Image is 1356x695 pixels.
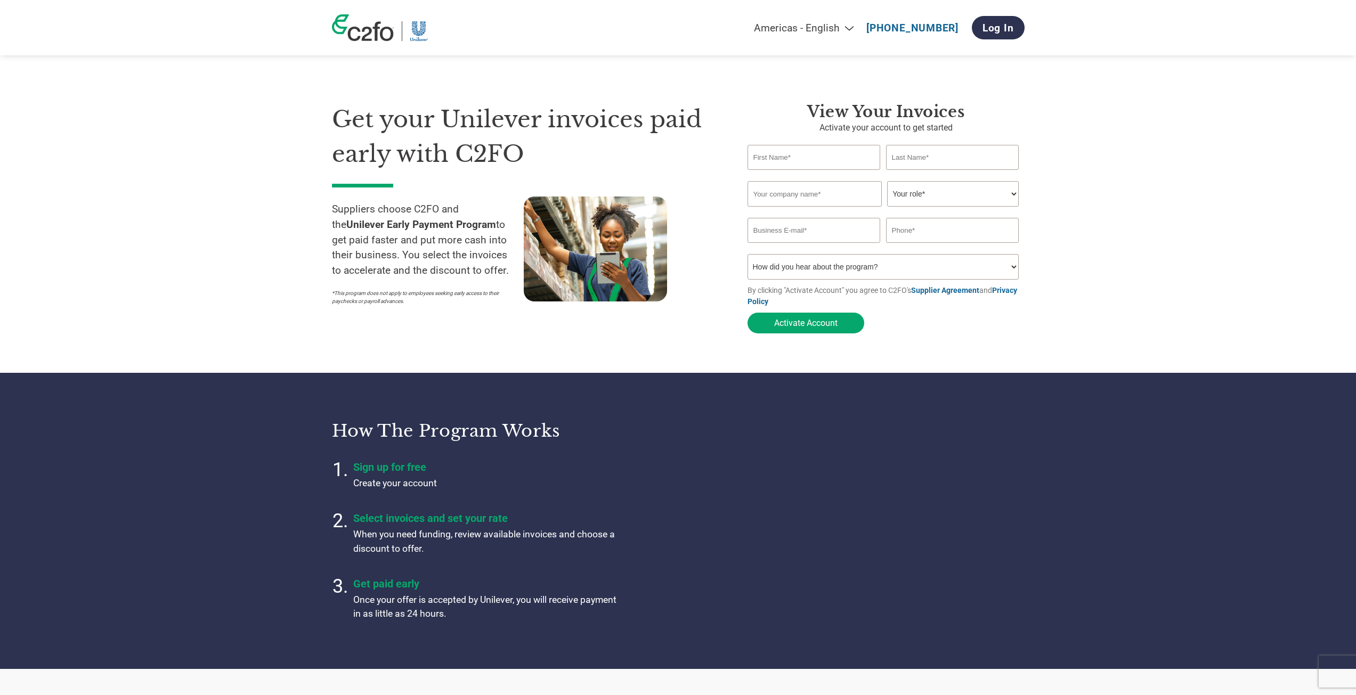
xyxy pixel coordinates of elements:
[332,14,394,41] img: c2fo logo
[410,21,428,41] img: Unilever
[332,420,665,441] h3: How the program works
[748,208,1019,214] div: Invalid company name or company name is too long
[748,313,864,333] button: Activate Account
[353,476,620,490] p: Create your account
[886,145,1019,170] input: Last Name*
[748,145,881,170] input: First Name*
[748,171,881,177] div: Invalid first name or first name is too long
[748,218,881,243] input: Invalid Email format
[972,16,1025,39] a: Log In
[332,289,513,305] p: *This program does not apply to employees seeking early access to their paychecks or payroll adva...
[866,22,959,34] a: [PHONE_NUMBER]
[353,461,620,473] h4: Sign up for free
[886,218,1019,243] input: Phone*
[748,285,1025,307] p: By clicking "Activate Account" you agree to C2FO's and
[353,577,620,590] h4: Get paid early
[524,197,667,301] img: supply chain worker
[748,102,1025,121] h3: View Your Invoices
[886,244,1019,250] div: Inavlid Phone Number
[353,593,620,621] p: Once your offer is accepted by Unilever, you will receive payment in as little as 24 hours.
[886,171,1019,177] div: Invalid last name or last name is too long
[748,121,1025,134] p: Activate your account to get started
[911,286,979,295] a: Supplier Agreement
[887,181,1019,207] select: Title/Role
[748,244,881,250] div: Inavlid Email Address
[748,181,882,207] input: Your company name*
[353,527,620,555] p: When you need funding, review available invoices and choose a discount to offer.
[332,202,524,279] p: Suppliers choose C2FO and the to get paid faster and put more cash into their business. You selec...
[353,512,620,525] h4: Select invoices and set your rate
[748,286,1017,306] a: Privacy Policy
[332,102,716,171] h1: Get your Unilever invoices paid early with C2FO
[346,218,496,231] strong: Unilever Early Payment Program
